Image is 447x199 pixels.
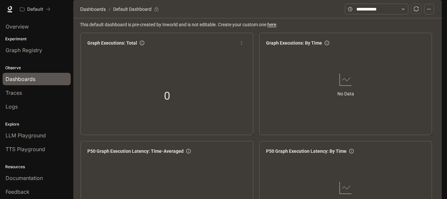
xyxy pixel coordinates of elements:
[87,39,137,47] span: Graph Executions: Total
[325,41,329,45] span: info-circle
[17,3,53,16] button: All workspaces
[267,22,276,27] a: here
[109,6,111,13] span: /
[79,5,107,13] button: Dashboards
[112,3,153,15] article: Default Dashboard
[349,149,354,153] span: info-circle
[266,148,347,155] span: P50 Graph Execution Latency: By Time
[164,87,170,105] span: 0
[80,5,106,13] span: Dashboards
[337,90,354,97] article: No Data
[237,38,246,48] span: more
[266,39,322,47] span: Graph Executions: By Time
[87,148,184,155] span: P50 Graph Execution Latency: Time-Averaged
[414,6,419,11] span: sync
[140,41,144,45] span: info-circle
[80,21,437,28] span: This default dashboard is pre-created by Inworld and is not editable. Create your custom one .
[27,7,43,12] p: Default
[186,149,191,153] span: info-circle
